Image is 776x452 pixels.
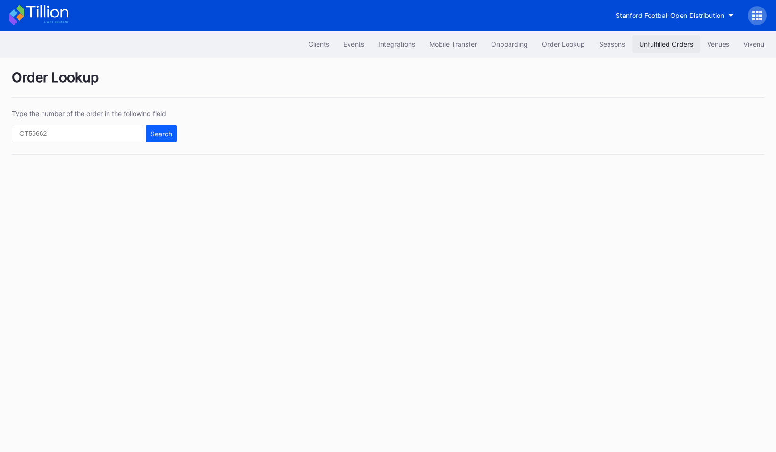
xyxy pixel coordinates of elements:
[422,35,484,53] button: Mobile Transfer
[429,40,477,48] div: Mobile Transfer
[609,7,741,24] button: Stanford Football Open Distribution
[343,40,364,48] div: Events
[301,35,336,53] button: Clients
[736,35,771,53] button: Vivenu
[700,35,736,53] button: Venues
[146,125,177,142] button: Search
[616,11,724,19] div: Stanford Football Open Distribution
[535,35,592,53] button: Order Lookup
[378,40,415,48] div: Integrations
[743,40,764,48] div: Vivenu
[12,125,143,142] input: GT59662
[592,35,632,53] button: Seasons
[599,40,625,48] div: Seasons
[491,40,528,48] div: Onboarding
[371,35,422,53] button: Integrations
[336,35,371,53] button: Events
[707,40,729,48] div: Venues
[639,40,693,48] div: Unfulfilled Orders
[484,35,535,53] button: Onboarding
[309,40,329,48] div: Clients
[12,69,764,98] div: Order Lookup
[12,109,177,117] div: Type the number of the order in the following field
[150,130,172,138] div: Search
[632,35,700,53] button: Unfulfilled Orders
[542,40,585,48] div: Order Lookup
